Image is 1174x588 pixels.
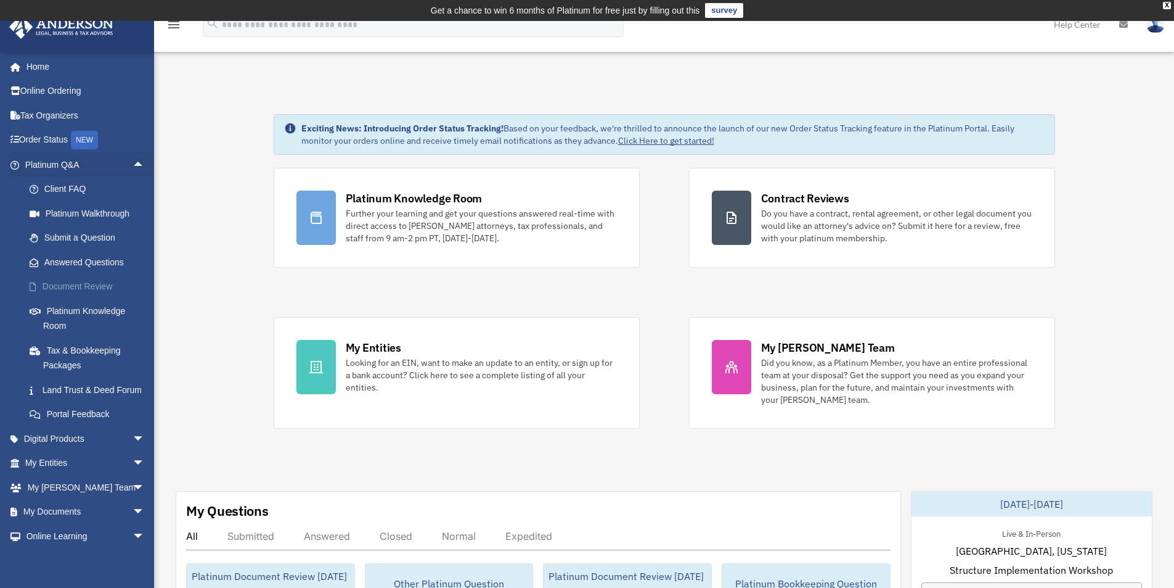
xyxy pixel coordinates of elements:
[132,426,157,452] span: arrow_drop_down
[166,22,181,32] a: menu
[17,402,163,427] a: Portal Feedback
[431,3,700,18] div: Get a chance to win 6 months of Platinum for free just by filling out this
[186,502,269,520] div: My Questions
[705,3,743,18] a: survey
[132,475,157,500] span: arrow_drop_down
[761,207,1032,244] div: Do you have a contract, rental agreement, or other legal document you would like an attorney's ad...
[911,492,1152,516] div: [DATE]-[DATE]
[132,152,157,178] span: arrow_drop_up
[761,357,1032,406] div: Did you know, as a Platinum Member, you have an entire professional team at your disposal? Get th...
[186,530,198,542] div: All
[227,530,274,542] div: Submitted
[9,524,163,549] a: Online Learningarrow_drop_down
[9,128,163,153] a: Order StatusNEW
[274,168,640,268] a: Platinum Knowledge Room Further your learning and get your questions answered real-time with dire...
[950,563,1113,578] span: Structure Implementation Workshop
[505,530,552,542] div: Expedited
[1146,15,1165,33] img: User Pic
[301,123,503,134] strong: Exciting News: Introducing Order Status Tracking!
[17,226,163,251] a: Submit a Question
[689,317,1055,429] a: My [PERSON_NAME] Team Did you know, as a Platinum Member, you have an entire professional team at...
[9,79,163,104] a: Online Ordering
[301,122,1045,147] div: Based on your feedback, we're thrilled to announce the launch of our new Order Status Tracking fe...
[17,201,163,226] a: Platinum Walkthrough
[6,15,117,39] img: Anderson Advisors Platinum Portal
[346,340,401,355] div: My Entities
[17,177,163,202] a: Client FAQ
[956,544,1107,558] span: [GEOGRAPHIC_DATA], [US_STATE]
[17,378,163,402] a: Land Trust & Deed Forum
[346,207,617,244] div: Further your learning and get your questions answered real-time with direct access to [PERSON_NAM...
[9,103,163,128] a: Tax Organizers
[132,500,157,525] span: arrow_drop_down
[1163,2,1171,9] div: close
[17,299,163,338] a: Platinum Knowledge Room
[71,131,98,149] div: NEW
[206,17,219,30] i: search
[304,530,350,542] div: Answered
[132,451,157,476] span: arrow_drop_down
[761,340,895,355] div: My [PERSON_NAME] Team
[992,526,1070,539] div: Live & In-Person
[346,357,617,394] div: Looking for an EIN, want to make an update to an entity, or sign up for a bank account? Click her...
[9,500,163,524] a: My Documentsarrow_drop_down
[166,17,181,32] i: menu
[274,317,640,429] a: My Entities Looking for an EIN, want to make an update to an entity, or sign up for a bank accoun...
[380,530,412,542] div: Closed
[9,426,163,451] a: Digital Productsarrow_drop_down
[9,451,163,476] a: My Entitiesarrow_drop_down
[17,275,163,299] a: Document Review
[442,530,476,542] div: Normal
[9,54,157,79] a: Home
[17,250,163,275] a: Answered Questions
[17,338,163,378] a: Tax & Bookkeeping Packages
[618,135,714,146] a: Click Here to get started!
[9,152,163,177] a: Platinum Q&Aarrow_drop_up
[761,191,849,206] div: Contract Reviews
[9,475,163,500] a: My [PERSON_NAME] Teamarrow_drop_down
[689,168,1055,268] a: Contract Reviews Do you have a contract, rental agreement, or other legal document you would like...
[346,191,483,206] div: Platinum Knowledge Room
[132,524,157,549] span: arrow_drop_down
